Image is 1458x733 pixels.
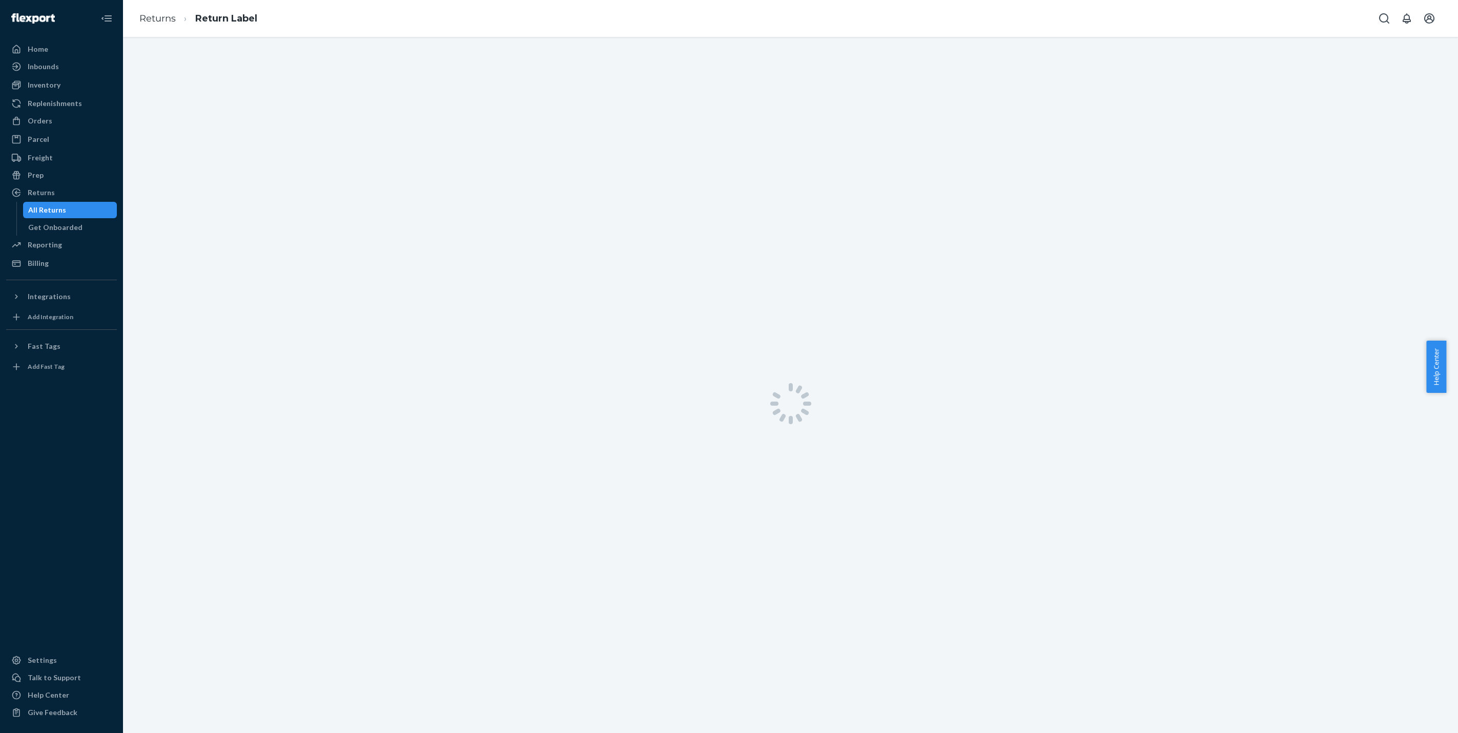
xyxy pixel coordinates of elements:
div: Parcel [28,134,49,144]
a: Parcel [6,131,117,148]
div: Home [28,44,48,54]
a: Returns [6,184,117,201]
div: Integrations [28,291,71,302]
a: Add Fast Tag [6,359,117,375]
button: Close Navigation [96,8,117,29]
div: Orders [28,116,52,126]
div: Settings [28,655,57,665]
button: Talk to Support [6,669,117,686]
a: Inbounds [6,58,117,75]
button: Open account menu [1419,8,1440,29]
button: Open notifications [1397,8,1417,29]
div: Add Integration [28,312,73,321]
a: Orders [6,113,117,129]
div: Inbounds [28,61,59,72]
button: Help Center [1426,341,1446,393]
div: Billing [28,258,49,268]
div: Get Onboarded [28,222,83,233]
div: Help Center [28,690,69,700]
div: Freight [28,153,53,163]
div: Inventory [28,80,60,90]
a: Add Integration [6,309,117,325]
a: Return Label [195,13,257,24]
div: Prep [28,170,44,180]
a: Billing [6,255,117,271]
div: Fast Tags [28,341,60,351]
button: Open Search Box [1374,8,1394,29]
a: All Returns [23,202,117,218]
img: Flexport logo [11,13,55,24]
a: Inventory [6,77,117,93]
a: Prep [6,167,117,183]
a: Home [6,41,117,57]
a: Reporting [6,237,117,253]
div: Reporting [28,240,62,250]
a: Freight [6,150,117,166]
div: Add Fast Tag [28,362,65,371]
div: Returns [28,187,55,198]
a: Returns [139,13,176,24]
a: Settings [6,652,117,668]
ol: breadcrumbs [131,4,265,34]
a: Get Onboarded [23,219,117,236]
button: Fast Tags [6,338,117,354]
a: Help Center [6,687,117,703]
div: Replenishments [28,98,82,109]
div: Talk to Support [28,673,81,683]
button: Integrations [6,288,117,305]
div: All Returns [28,205,66,215]
div: Give Feedback [28,707,77,718]
button: Give Feedback [6,704,117,721]
a: Replenishments [6,95,117,112]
